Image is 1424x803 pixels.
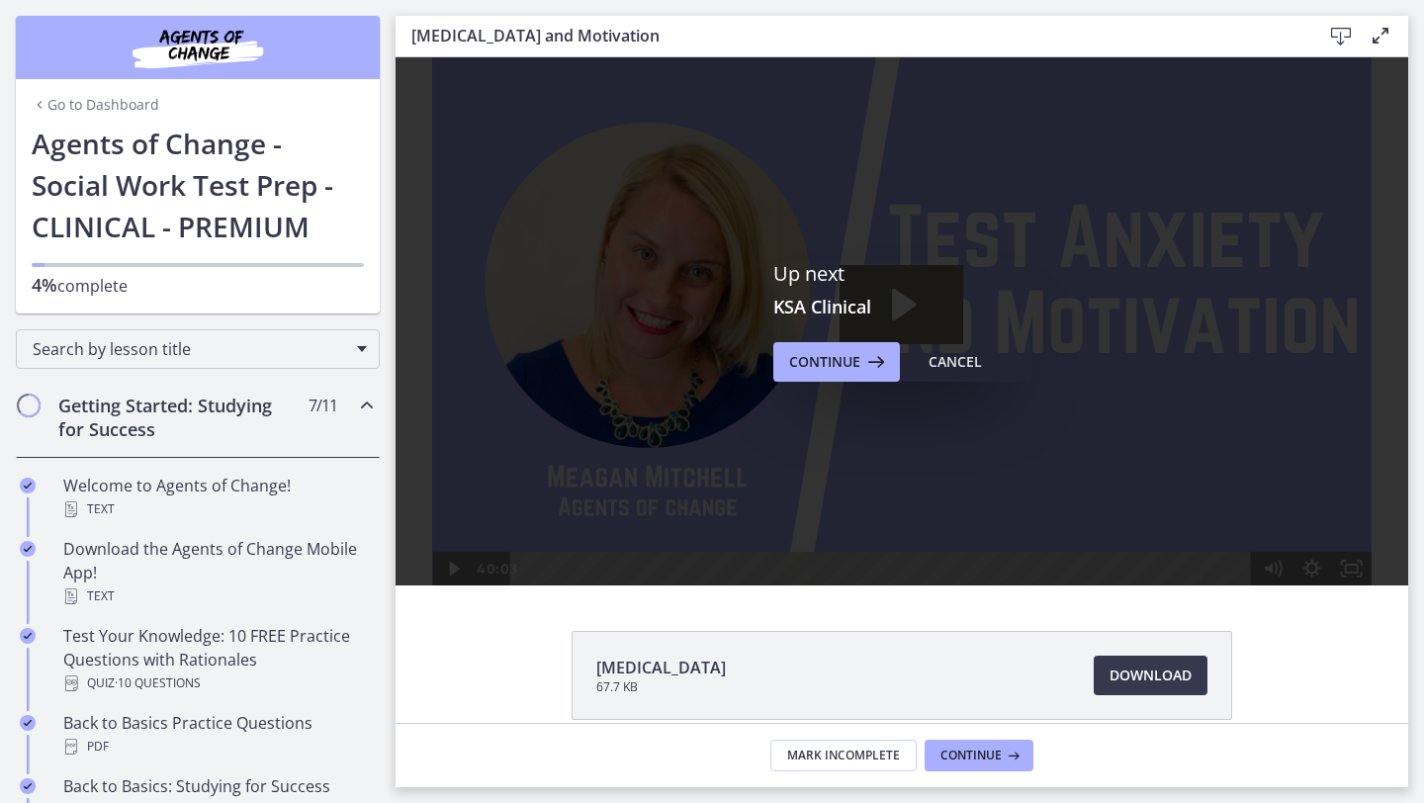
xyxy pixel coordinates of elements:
button: Mark Incomplete [770,740,917,771]
img: Agents of Change [79,24,316,71]
a: Go to Dashboard [32,95,159,115]
span: · 10 Questions [115,671,201,695]
div: Download the Agents of Change Mobile App! [63,537,372,608]
p: complete [32,273,364,298]
i: Completed [20,541,36,557]
div: Quiz [63,671,372,695]
div: Text [63,584,372,608]
button: Fullscreen [936,494,976,528]
h1: Agents of Change - Social Work Test Prep - CLINICAL - PREMIUM [32,123,364,247]
button: Show settings menu [897,494,936,528]
i: Completed [20,715,36,731]
div: Welcome to Agents of Change! [63,474,372,521]
span: Continue [789,350,860,374]
h2: Getting Started: Studying for Success [58,394,300,441]
button: Continue [773,342,900,382]
span: Download [1110,664,1192,687]
div: Cancel [929,350,982,374]
div: Search by lesson title [16,329,380,369]
span: [MEDICAL_DATA] [596,656,726,679]
i: Completed [20,628,36,644]
span: 7 / 11 [309,394,337,417]
i: Completed [20,478,36,493]
div: Test Your Knowledge: 10 FREE Practice Questions with Rationales [63,624,372,695]
button: Play Video: ctfe73eqvn4c72r5t540.mp4 [444,208,568,287]
button: Cancel [913,342,998,382]
button: Mute [857,494,897,528]
div: PDF [63,735,372,758]
h3: [MEDICAL_DATA] and Motivation [411,24,1290,47]
a: Download [1094,656,1207,695]
div: Playbar [130,494,847,528]
span: 67.7 KB [596,679,726,695]
span: Search by lesson title [33,338,347,360]
div: Text [63,497,372,521]
span: Mark Incomplete [787,748,900,763]
span: Continue [940,748,1002,763]
h3: KSA Clinical [773,295,1030,318]
i: Completed [20,778,36,794]
button: Play Video [37,494,76,528]
div: Back to Basics Practice Questions [63,711,372,758]
span: 4% [32,273,57,297]
p: Up next [773,261,1030,287]
button: Continue [925,740,1033,771]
